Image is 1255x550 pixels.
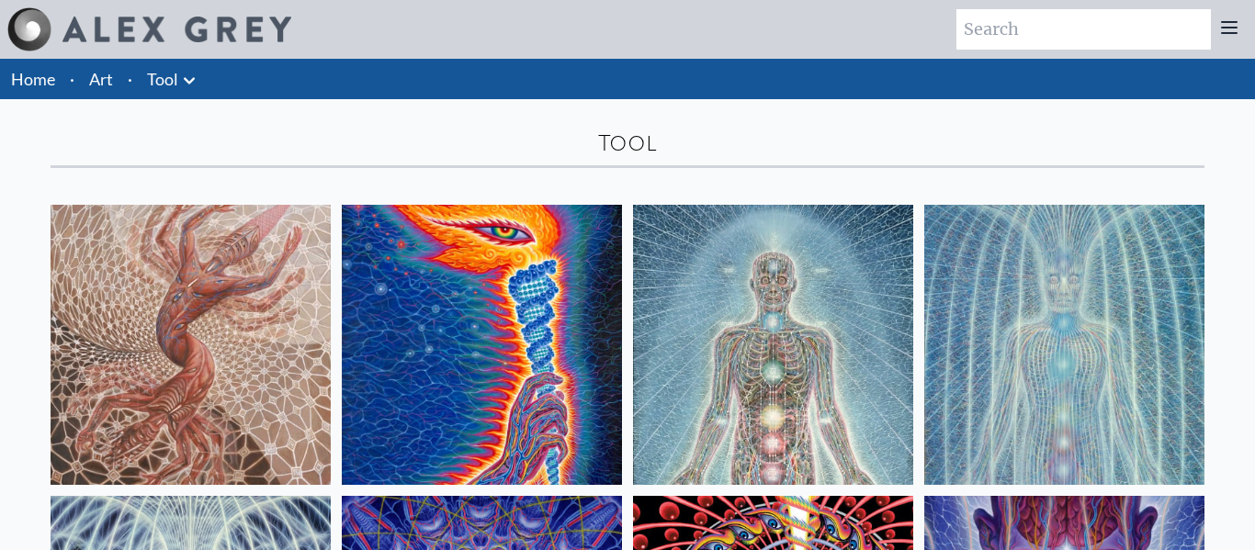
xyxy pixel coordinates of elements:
div: Tool [51,129,1204,158]
a: Home [11,69,55,89]
input: Search [956,9,1211,50]
a: Tool [147,66,178,92]
li: · [120,59,140,99]
li: · [62,59,82,99]
a: Art [89,66,113,92]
